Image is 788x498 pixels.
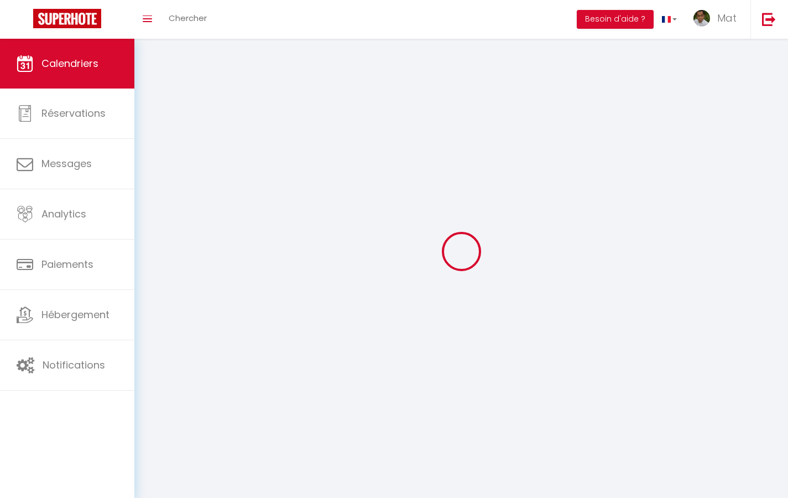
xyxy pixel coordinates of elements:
span: Mat [717,11,737,25]
button: Besoin d'aide ? [577,10,654,29]
span: Analytics [41,207,86,221]
img: Super Booking [33,9,101,28]
span: Paiements [41,257,93,271]
span: Notifications [43,358,105,372]
img: logout [762,12,776,26]
span: Calendriers [41,56,98,70]
button: Ouvrir le widget de chat LiveChat [9,4,42,38]
span: Hébergement [41,308,109,321]
span: Réservations [41,106,106,120]
span: Messages [41,157,92,170]
span: Chercher [169,12,207,24]
img: ... [693,10,710,27]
